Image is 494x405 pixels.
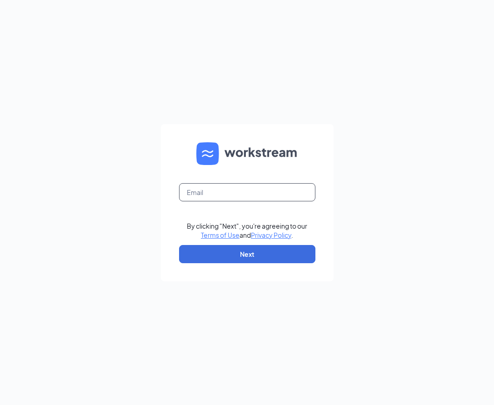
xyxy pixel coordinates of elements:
[201,231,240,239] a: Terms of Use
[179,245,315,263] button: Next
[187,221,307,240] div: By clicking "Next", you're agreeing to our and .
[179,183,315,201] input: Email
[251,231,291,239] a: Privacy Policy
[196,142,298,165] img: WS logo and Workstream text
